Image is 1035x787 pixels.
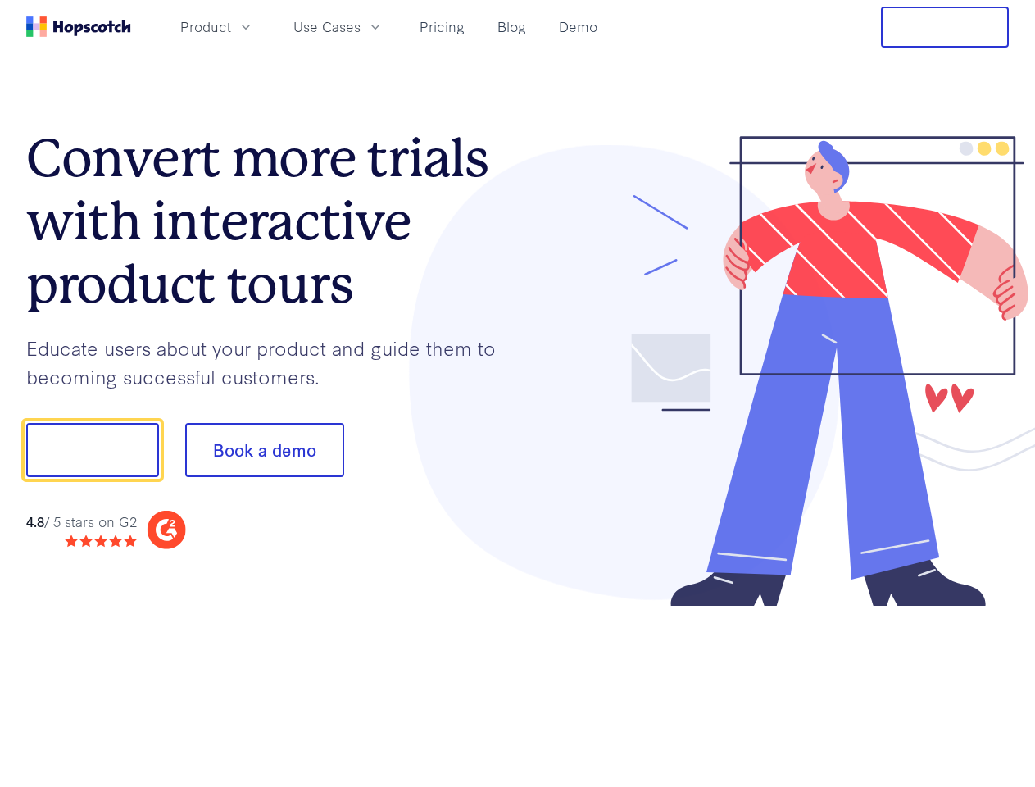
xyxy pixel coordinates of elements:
button: Book a demo [185,423,344,477]
button: Use Cases [284,13,393,40]
a: Home [26,16,131,37]
a: Demo [552,13,604,40]
span: Product [180,16,231,37]
a: Blog [491,13,533,40]
span: Use Cases [293,16,361,37]
strong: 4.8 [26,512,44,530]
div: / 5 stars on G2 [26,512,137,532]
a: Pricing [413,13,471,40]
button: Show me! [26,423,159,477]
button: Product [170,13,264,40]
h1: Convert more trials with interactive product tours [26,127,518,316]
button: Free Trial [881,7,1009,48]
p: Educate users about your product and guide them to becoming successful customers. [26,334,518,390]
